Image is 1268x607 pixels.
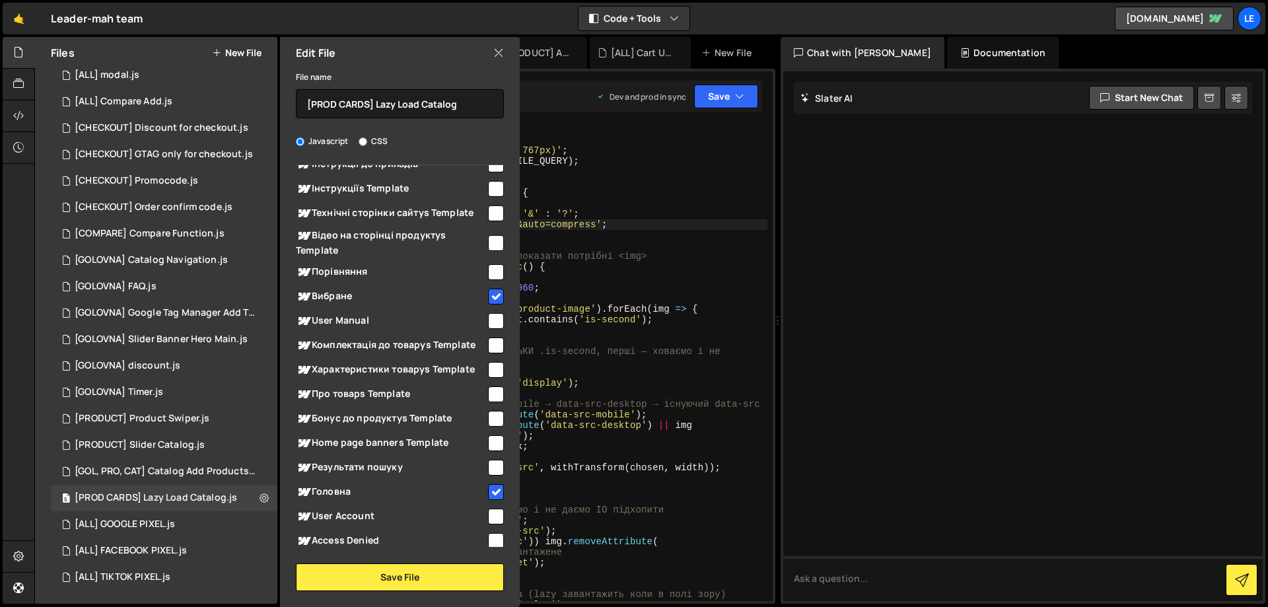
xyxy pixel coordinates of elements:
[75,69,139,81] div: [ALL] modal.js
[296,181,486,197] span: Інструкціїs Template
[75,360,180,372] div: [GOLOVNA] discount.js
[51,432,277,458] div: 16298/44828.js
[51,485,277,511] div: 16298/44406.js
[51,273,277,300] div: 16298/44463.js
[51,115,277,141] div: 16298/45243.js
[75,96,172,108] div: [ALL] Compare Add.js
[579,7,689,30] button: Code + Tools
[75,439,205,451] div: [PRODUCT] Slider Catalog.js
[296,362,486,378] span: Характеристики товаруs Template
[1089,86,1194,110] button: Start new chat
[51,11,143,26] div: Leader-mah team
[296,228,486,257] span: Відео на сторінці продуктуs Template
[212,48,262,58] button: New File
[781,37,944,69] div: Chat with [PERSON_NAME]
[75,122,248,134] div: [CHECKOUT] Discount for checkout.js
[51,511,277,538] div: 16298/45048.js
[51,538,277,564] div: 16298/45047.js
[51,458,282,485] div: 16298/44845.js
[359,137,367,146] input: CSS
[296,313,486,329] span: User Manual
[51,300,282,326] div: 16298/44469.js
[296,386,486,402] span: Про товарs Template
[296,338,486,353] span: Комплектація до товаруs Template
[62,494,70,505] span: 5
[75,545,187,557] div: [ALL] FACEBOOK PIXEL.js
[75,201,232,213] div: [CHECKOUT] Order confirm code.js
[296,435,486,451] span: Home page banners Template
[51,89,277,115] div: 16298/45098.js
[75,175,198,187] div: [CHECKOUT] Promocode.js
[701,46,757,59] div: New File
[502,46,571,59] div: [PRODUCT] Async favorite func.js
[51,406,277,432] div: 16298/44405.js
[596,91,686,102] div: Dev and prod in sync
[296,205,486,221] span: Технічні сторінки сайтуs Template
[75,518,175,530] div: [ALL] GOOGLE PIXEL.js
[51,221,277,247] div: 16298/45065.js
[51,46,75,60] h2: Files
[75,413,209,425] div: [PRODUCT] Product Swiper.js
[296,89,504,118] input: Name
[296,135,349,148] label: Javascript
[296,460,486,476] span: Результати пошуку
[51,168,277,194] div: 16298/45144.js
[51,141,278,168] div: 16298/45143.js
[75,334,248,345] div: [GOLOVNA] Slider Banner Hero Main.js
[1238,7,1261,30] a: Le
[75,254,228,266] div: [GOLOVNA] Catalog Navigation.js
[51,564,277,590] div: 16298/45049.js
[75,466,257,478] div: [GOL, PRO, CAT] Catalog Add Products.js
[75,281,157,293] div: [GOLOVNA] FAQ.js
[1115,7,1234,30] a: [DOMAIN_NAME]
[296,289,486,304] span: Вибране
[296,264,486,280] span: Порівняння
[296,71,332,84] label: File name
[296,563,504,591] button: Save File
[296,46,335,60] h2: Edit File
[51,194,277,221] div: 16298/44879.js
[694,85,758,108] button: Save
[611,46,675,59] div: [ALL] Cart Update.js
[75,307,257,319] div: [GOLOVNA] Google Tag Manager Add To Cart.js
[51,379,277,406] div: 16298/44400.js
[51,353,277,379] div: 16298/44466.js
[296,533,486,549] span: Access Denied
[359,135,388,148] label: CSS
[3,3,35,34] a: 🤙
[800,92,853,104] h2: Slater AI
[947,37,1059,69] div: Documentation
[296,137,304,146] input: Javascript
[75,149,253,161] div: [CHECKOUT] GTAG only for checkout.js
[75,571,170,583] div: [ALL] TIKTOK PIXEL.js
[296,411,486,427] span: Бонус до продуктуs Template
[75,386,163,398] div: [GOLOVNA] Timer.js
[75,228,225,240] div: [COMPARE] Compare Function.js
[296,509,486,524] span: User Account
[51,326,277,353] div: 16298/44401.js
[51,247,277,273] div: 16298/44855.js
[51,62,277,89] div: 16298/44976.js
[75,492,237,504] div: [PROD CARDS] Lazy Load Catalog.js
[296,484,486,500] span: Головна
